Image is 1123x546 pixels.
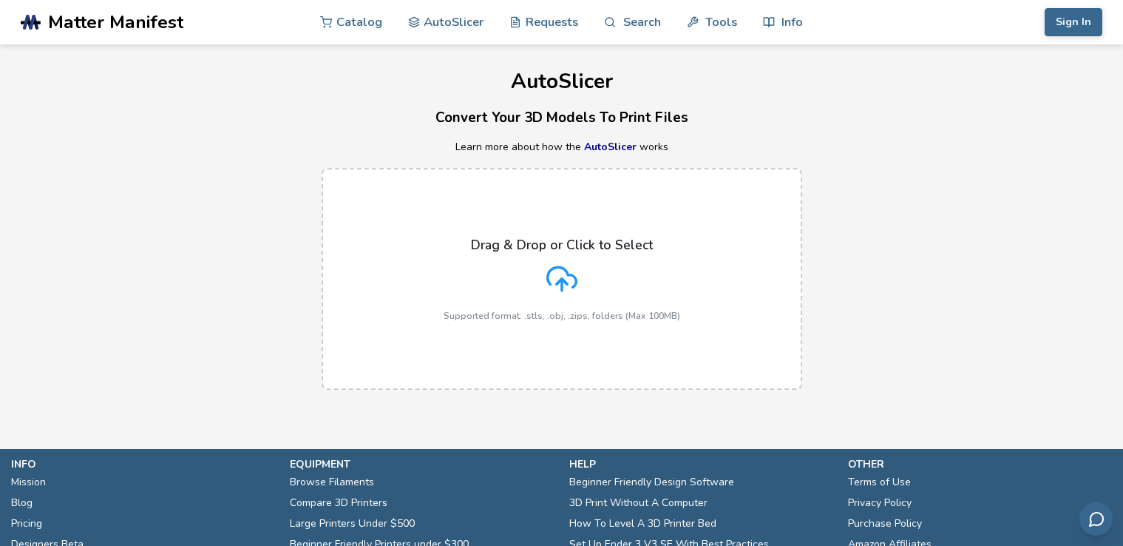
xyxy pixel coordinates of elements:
a: 3D Print Without A Computer [569,493,708,513]
a: AutoSlicer [584,140,637,154]
a: Compare 3D Printers [290,493,387,513]
p: other [848,456,1112,472]
a: Beginner Friendly Design Software [569,472,734,493]
a: How To Level A 3D Printer Bed [569,513,716,534]
button: Sign In [1045,8,1102,36]
p: equipment [290,456,554,472]
a: Pricing [11,513,42,534]
a: Mission [11,472,46,493]
p: Supported format: .stls, .obj, .zips, folders (Max 100MB) [444,311,680,321]
span: Matter Manifest [48,12,183,33]
p: Drag & Drop or Click to Select [471,237,653,252]
a: Privacy Policy [848,493,912,513]
button: Send feedback via email [1079,502,1113,536]
a: Large Printers Under $500 [290,513,415,534]
a: Terms of Use [848,472,911,493]
a: Blog [11,493,33,513]
p: help [569,456,833,472]
p: info [11,456,275,472]
a: Purchase Policy [848,513,922,534]
a: Browse Filaments [290,472,374,493]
